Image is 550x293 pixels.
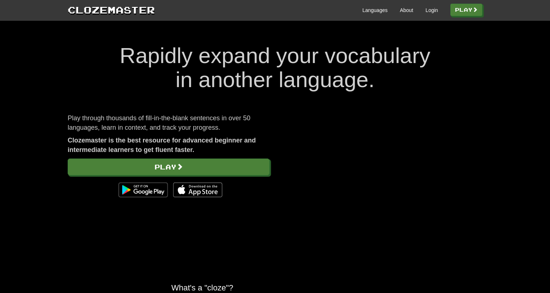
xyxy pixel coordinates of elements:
[171,283,379,292] h2: What's a "cloze"?
[115,179,171,201] img: Get it on Google Play
[68,159,270,175] a: Play
[362,7,387,14] a: Languages
[400,7,413,14] a: About
[68,114,270,132] p: Play through thousands of fill-in-the-blank sentences in over 50 languages, learn in context, and...
[68,3,155,16] a: Clozemaster
[173,183,222,197] img: Download_on_the_App_Store_Badge_US-UK_135x40-25178aeef6eb6b83b96f5f2d004eda3bffbb37122de64afbaef7...
[450,4,482,16] a: Play
[426,7,438,14] a: Login
[68,137,256,153] strong: Clozemaster is the best resource for advanced beginner and intermediate learners to get fluent fa...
